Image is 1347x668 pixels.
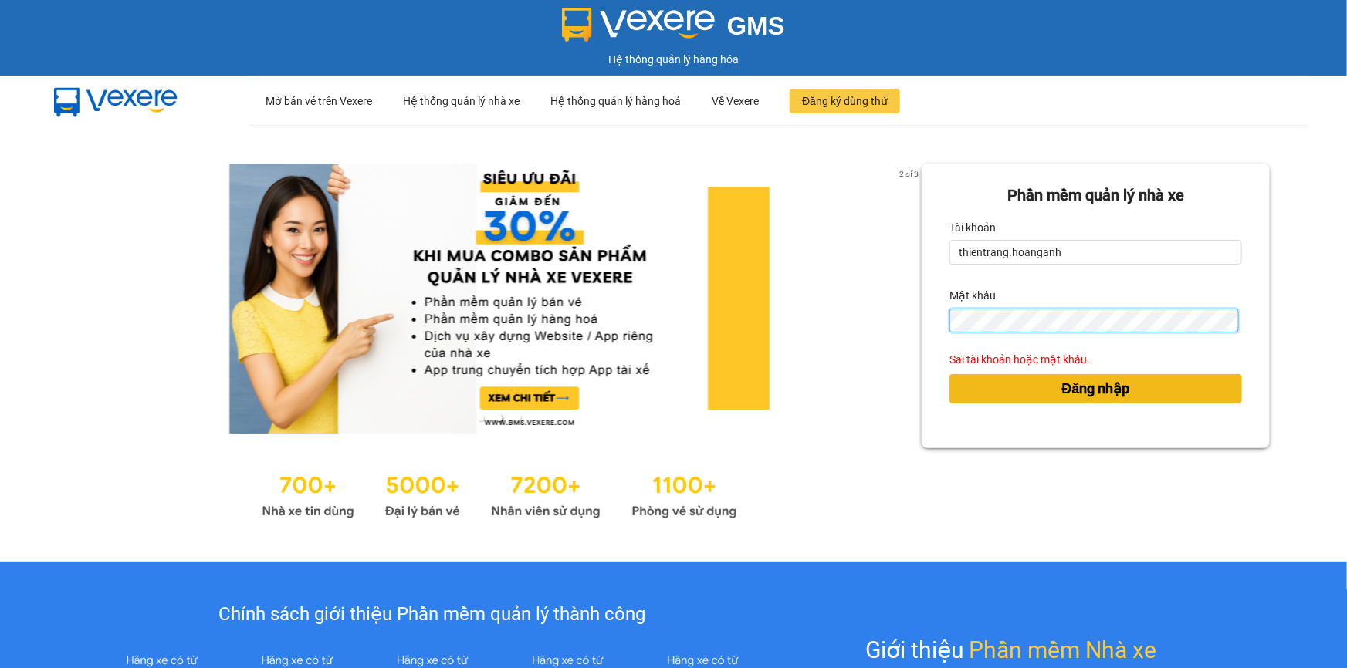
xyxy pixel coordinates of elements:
[949,184,1242,207] div: Phần mềm quản lý nhà xe
[94,600,770,629] div: Chính sách giới thiệu Phần mềm quản lý thành công
[949,283,996,308] label: Mật khẩu
[727,12,785,40] span: GMS
[478,415,484,421] li: slide item 1
[802,93,888,110] span: Đăng ký dùng thử
[866,632,1157,668] div: Giới thiệu
[949,240,1242,265] input: Tài khoản
[4,51,1343,68] div: Hệ thống quản lý hàng hóa
[77,164,99,434] button: previous slide / item
[550,76,681,126] div: Hệ thống quản lý hàng hoá
[562,8,715,42] img: logo 2
[262,464,737,523] img: Statistics.png
[562,23,785,35] a: GMS
[712,76,759,126] div: Về Vexere
[790,89,900,113] button: Đăng ký dùng thử
[496,415,503,421] li: slide item 2
[970,632,1157,668] span: Phần mềm Nhà xe
[900,164,922,434] button: next slide / item
[1062,378,1130,400] span: Đăng nhập
[266,76,372,126] div: Mở bán vé trên Vexere
[895,164,922,184] p: 2 of 3
[515,415,521,421] li: slide item 3
[949,374,1242,403] button: Đăng nhập
[949,351,1242,368] div: Sai tài khoản hoặc mật khẩu.
[403,76,520,126] div: Hệ thống quản lý nhà xe
[949,215,996,240] label: Tài khoản
[39,76,193,127] img: mbUUG5Q.png
[949,309,1239,333] input: Mật khẩu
